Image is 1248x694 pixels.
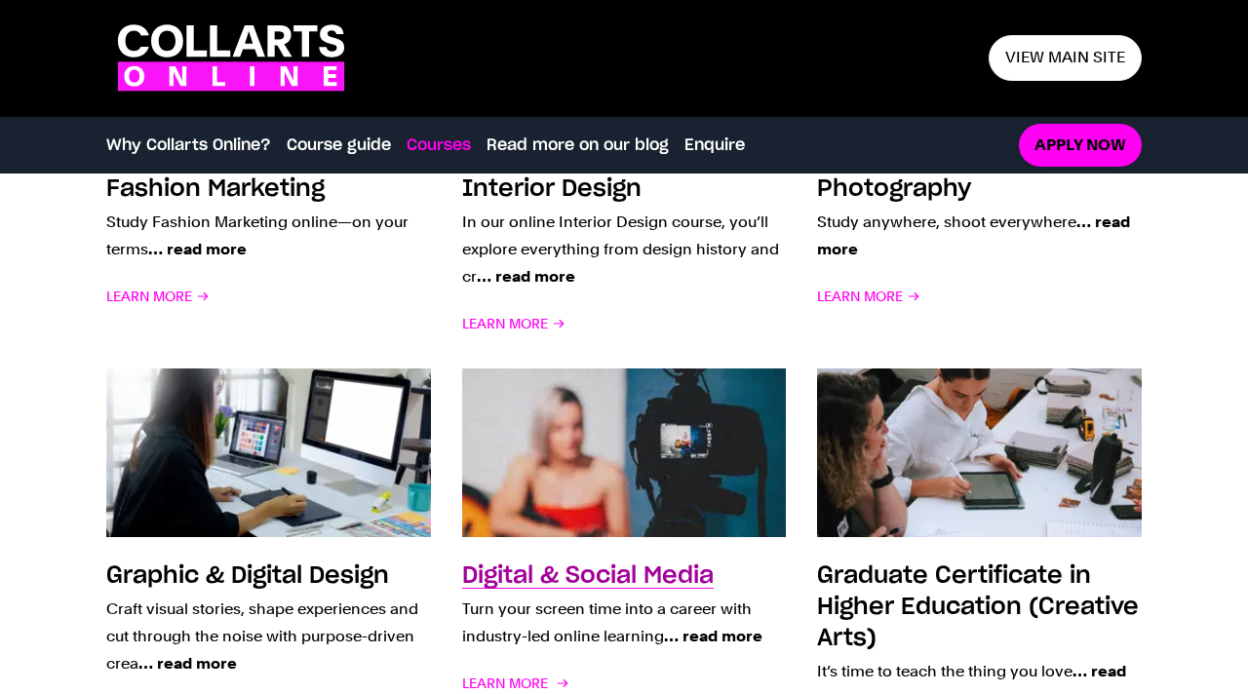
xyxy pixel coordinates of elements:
h3: Fashion Marketing [106,177,325,201]
span: … read more [477,267,575,286]
h3: Graphic & Digital Design [106,564,389,588]
a: View main site [989,35,1142,81]
span: … read more [664,627,762,645]
p: In our online Interior Design course, you’ll explore everything from design history and cr [462,209,787,290]
p: Turn your screen time into a career with industry-led online learning [462,596,787,650]
span: … read more [148,240,247,258]
p: Study anywhere, shoot everywhere [817,209,1142,263]
a: Course guide [287,134,391,157]
h3: Digital & Social Media [462,564,714,588]
span: Learn More [462,310,565,337]
a: Apply now [1019,124,1142,168]
p: Craft visual stories, shape experiences and cut through the noise with purpose-driven crea [106,596,431,677]
h3: Photography [817,177,971,201]
span: Learn More [106,283,210,310]
a: Read more on our blog [487,134,669,157]
a: Courses [407,134,471,157]
p: Study Fashion Marketing online—on your terms [106,209,431,263]
span: Learn More [817,283,920,310]
h3: Graduate Certificate in Higher Education (Creative Arts) [817,564,1139,650]
a: Why Collarts Online? [106,134,271,157]
span: … read more [138,654,237,673]
a: Enquire [684,134,745,157]
h3: Interior Design [462,177,642,201]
